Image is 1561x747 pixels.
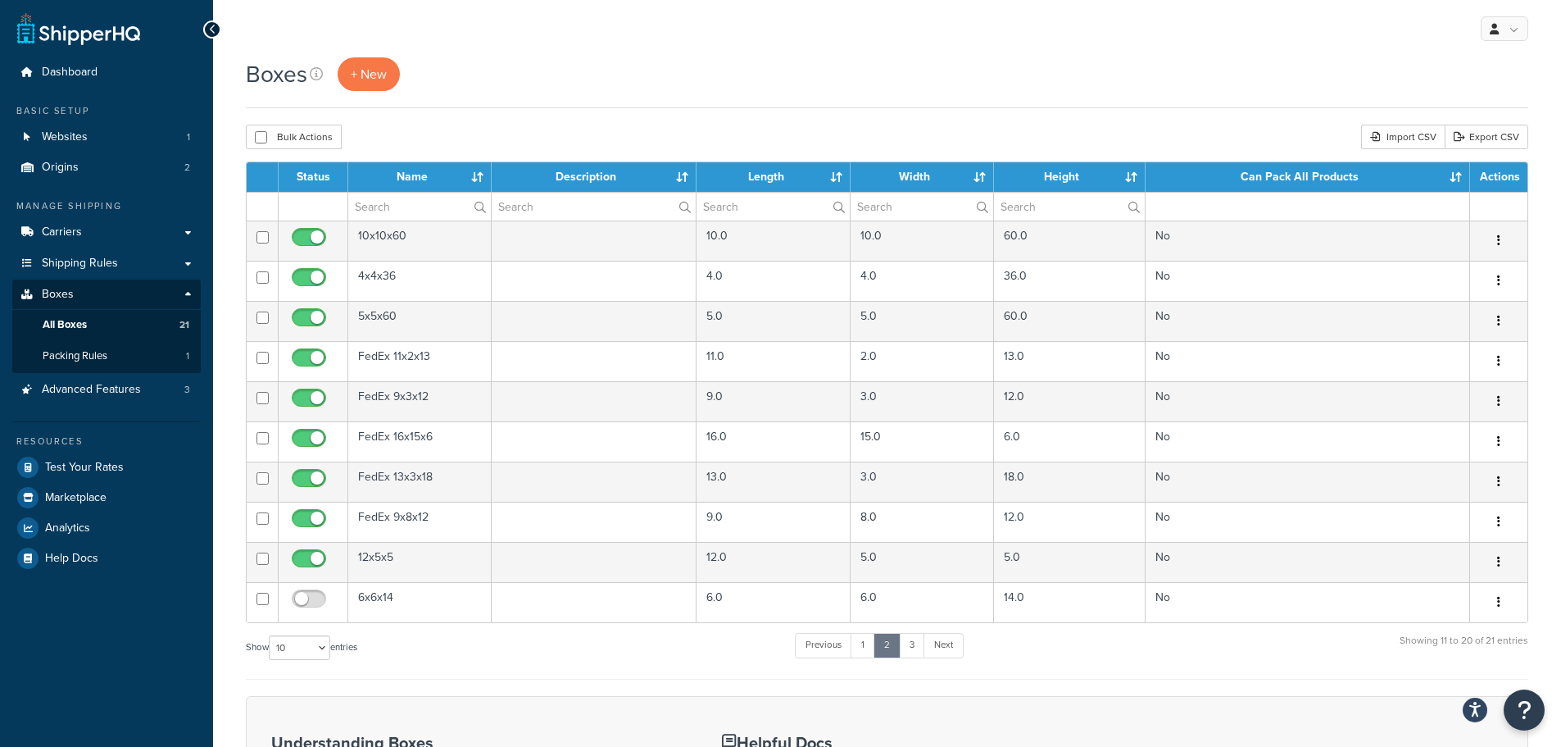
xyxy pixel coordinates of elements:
[697,301,851,341] td: 5.0
[1146,162,1470,192] th: Can Pack All Products : activate to sort column ascending
[12,199,201,213] div: Manage Shipping
[45,491,107,505] span: Marketplace
[187,130,190,144] span: 1
[697,502,851,542] td: 9.0
[12,483,201,512] a: Marketplace
[994,221,1146,261] td: 60.0
[42,383,141,397] span: Advanced Features
[12,280,201,310] a: Boxes
[12,310,201,340] li: All Boxes
[12,513,201,543] a: Analytics
[348,162,492,192] th: Name : activate to sort column ascending
[994,582,1146,622] td: 14.0
[697,542,851,582] td: 12.0
[492,162,697,192] th: Description : activate to sort column ascending
[351,65,387,84] span: + New
[851,582,994,622] td: 6.0
[1445,125,1528,149] a: Export CSV
[338,57,400,91] a: + New
[348,502,492,542] td: FedEx 9x8x12
[12,341,201,371] a: Packing Rules 1
[246,635,357,660] label: Show entries
[1146,301,1470,341] td: No
[42,161,79,175] span: Origins
[1400,631,1528,667] div: Showing 11 to 20 of 21 entries
[45,552,98,566] span: Help Docs
[1504,690,1545,731] button: Open Resource Center
[1146,421,1470,462] td: No
[12,341,201,371] li: Packing Rules
[179,318,189,332] span: 21
[851,193,993,221] input: Search
[269,635,330,660] select: Showentries
[851,542,994,582] td: 5.0
[994,542,1146,582] td: 5.0
[42,66,98,80] span: Dashboard
[851,162,994,192] th: Width : activate to sort column ascending
[697,261,851,301] td: 4.0
[851,421,994,462] td: 15.0
[348,221,492,261] td: 10x10x60
[12,122,201,153] a: Websites 1
[851,633,875,658] a: 1
[246,58,307,90] h1: Boxes
[923,633,964,658] a: Next
[43,318,87,332] span: All Boxes
[348,381,492,421] td: FedEx 9x3x12
[697,162,851,192] th: Length : activate to sort column ascending
[12,104,201,118] div: Basic Setup
[348,261,492,301] td: 4x4x36
[994,421,1146,462] td: 6.0
[348,341,492,381] td: FedEx 11x2x13
[994,381,1146,421] td: 12.0
[45,461,124,475] span: Test Your Rates
[17,12,140,45] a: ShipperHQ Home
[1470,162,1527,192] th: Actions
[1146,582,1470,622] td: No
[874,633,901,658] a: 2
[12,57,201,88] a: Dashboard
[246,125,342,149] button: Bulk Actions
[42,130,88,144] span: Websites
[348,462,492,502] td: FedEx 13x3x18
[12,453,201,482] a: Test Your Rates
[348,193,491,221] input: Search
[851,221,994,261] td: 10.0
[994,502,1146,542] td: 12.0
[1146,341,1470,381] td: No
[42,288,74,302] span: Boxes
[186,349,189,363] span: 1
[851,462,994,502] td: 3.0
[851,341,994,381] td: 2.0
[12,435,201,449] div: Resources
[697,341,851,381] td: 11.0
[43,349,107,363] span: Packing Rules
[12,375,201,405] li: Advanced Features
[12,153,201,183] a: Origins 2
[1361,125,1445,149] div: Import CSV
[492,193,697,221] input: Search
[851,381,994,421] td: 3.0
[851,502,994,542] td: 8.0
[184,383,190,397] span: 3
[279,162,348,192] th: Status
[697,221,851,261] td: 10.0
[12,217,201,248] a: Carriers
[697,381,851,421] td: 9.0
[697,421,851,462] td: 16.0
[12,153,201,183] li: Origins
[1146,502,1470,542] td: No
[1146,221,1470,261] td: No
[994,261,1146,301] td: 36.0
[994,162,1146,192] th: Height : activate to sort column ascending
[994,462,1146,502] td: 18.0
[1146,542,1470,582] td: No
[12,375,201,405] a: Advanced Features 3
[348,542,492,582] td: 12x5x5
[697,193,850,221] input: Search
[851,301,994,341] td: 5.0
[697,462,851,502] td: 13.0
